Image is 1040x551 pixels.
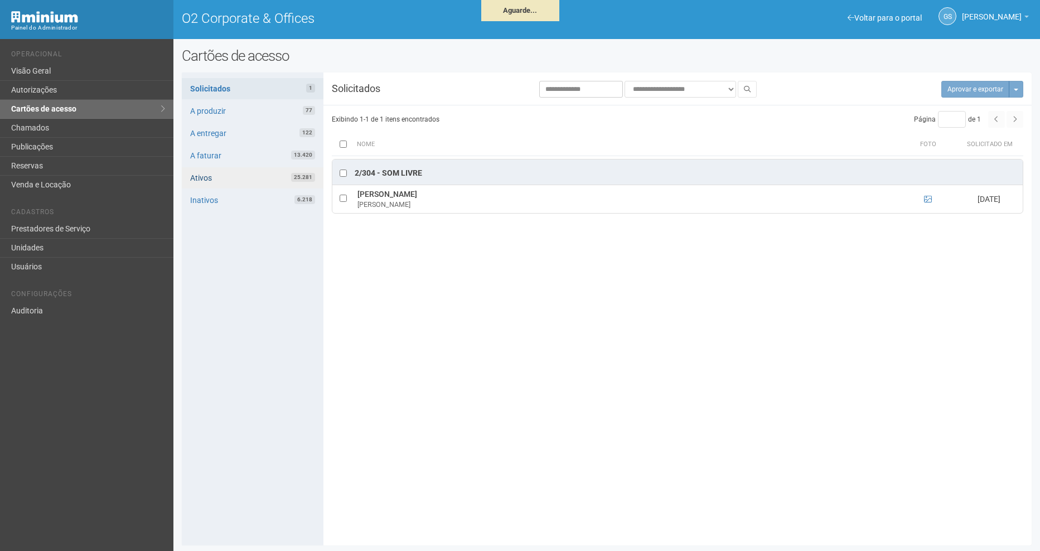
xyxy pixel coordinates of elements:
[323,84,442,94] h3: Solicitados
[11,290,165,302] li: Configurações
[182,123,323,144] a: A entregar122
[182,100,323,122] a: A produzir77
[962,14,1029,23] a: [PERSON_NAME]
[357,200,897,210] div: [PERSON_NAME]
[294,195,315,204] span: 6.218
[182,167,323,188] a: Ativos25.281
[939,7,956,25] a: GS
[11,23,165,33] div: Painel do Administrador
[914,115,981,123] span: Página de 1
[182,11,598,26] h1: O2 Corporate & Offices
[901,133,956,156] th: Foto
[303,106,315,115] span: 77
[355,185,900,213] td: [PERSON_NAME]
[299,128,315,137] span: 122
[291,151,315,159] span: 13.420
[182,47,1032,64] h2: Cartões de acesso
[182,145,323,166] a: A faturar13.420
[291,173,315,182] span: 25.281
[924,195,932,204] a: Ver foto
[978,195,1000,204] span: [DATE]
[354,133,901,156] th: Nome
[355,168,422,179] div: 2/304 - SOM LIVRE
[306,84,315,93] span: 1
[332,115,439,123] span: Exibindo 1-1 de 1 itens encontrados
[11,50,165,62] li: Operacional
[962,2,1022,21] span: Gabriela Souza
[182,78,323,99] a: Solicitados1
[848,13,922,22] a: Voltar para o portal
[967,141,1013,148] span: Solicitado em
[182,190,323,211] a: Inativos6.218
[11,11,78,23] img: Minium
[11,208,165,220] li: Cadastros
